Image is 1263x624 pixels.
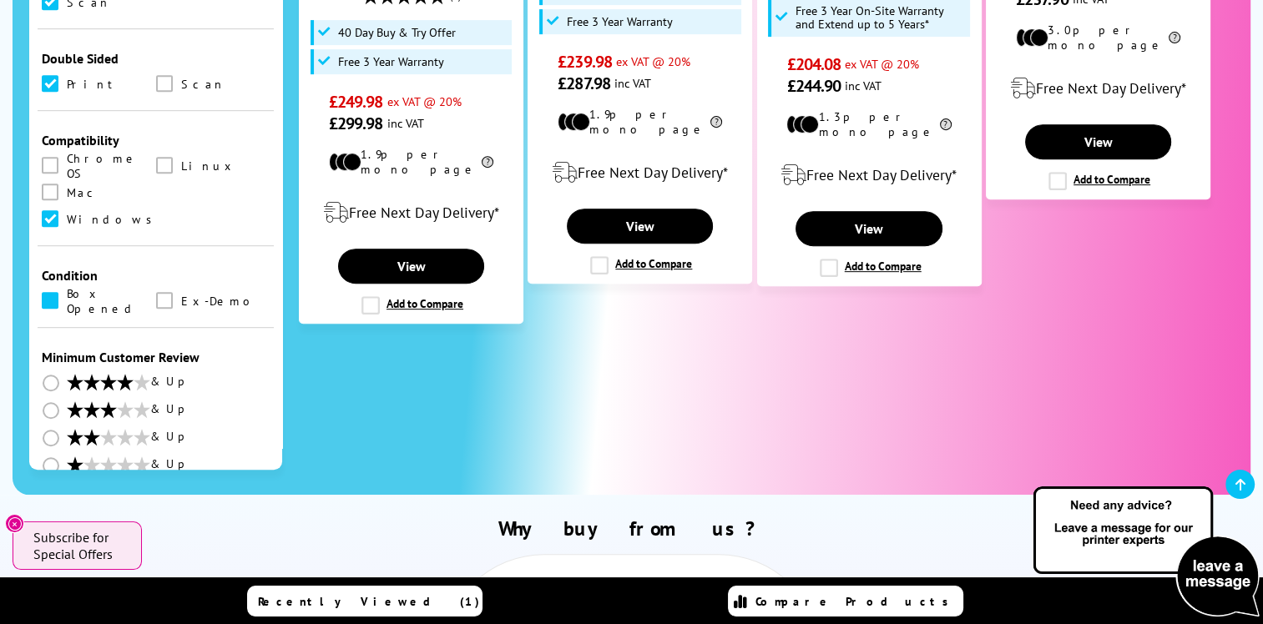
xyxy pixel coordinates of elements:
[42,132,270,148] div: Compatibility
[38,516,1225,541] h2: Why buy from us?
[67,292,155,310] span: Box Opened
[338,249,484,284] a: View
[796,4,966,31] span: Free 3 Year On-Site Warranty and Extend up to 5 Years*
[181,292,260,310] span: Ex-Demo
[820,259,922,277] label: Add to Compare
[786,53,841,75] span: £204.08
[247,586,482,616] a: Recently Viewed (1)
[766,152,973,199] div: modal_delivery
[329,91,383,113] span: £249.98
[567,209,713,244] a: View
[5,514,24,533] button: Close
[995,65,1201,112] div: modal_delivery
[361,296,463,315] label: Add to Compare
[42,429,270,448] li: & Up
[42,456,270,476] li: & Up
[67,184,99,202] span: Mac
[558,107,722,137] li: 1.9p per mono page
[338,55,444,68] span: Free 3 Year Warranty
[590,256,692,274] label: Add to Compare
[338,26,456,39] span: 40 Day Buy & Try Offer
[1025,124,1171,159] a: View
[67,210,161,229] span: Windows
[386,115,423,131] span: inc VAT
[567,15,673,28] span: Free 3 Year Warranty
[329,113,383,134] span: £299.98
[1029,484,1263,621] img: Open Live Chat window
[329,147,493,177] li: 1.9p per mono page
[558,51,612,73] span: £239.98
[258,594,480,609] span: Recently Viewed (1)
[728,586,963,616] a: Compare Products
[181,157,237,175] span: Linux
[42,267,270,284] div: Condition
[308,189,514,236] div: modal_delivery
[42,50,270,67] div: Double Sided
[614,75,651,91] span: inc VAT
[42,374,270,393] li: & Up
[42,401,270,420] li: & Up
[845,56,919,72] span: ex VAT @ 20%
[1048,172,1150,190] label: Add to Compare
[796,211,942,246] a: View
[1016,23,1180,53] li: 3.0p per mono page
[386,93,461,109] span: ex VAT @ 20%
[845,78,882,93] span: inc VAT
[42,349,270,365] div: Minimum Customer Review
[786,75,841,97] span: £244.90
[181,75,225,93] span: Scan
[537,149,743,196] div: modal_delivery
[616,53,690,69] span: ex VAT @ 20%
[67,157,155,175] span: Chrome OS
[558,73,610,94] span: £287.98
[33,529,125,562] span: Subscribe for Special Offers
[755,594,957,609] span: Compare Products
[786,109,951,139] li: 1.3p per mono page
[67,75,120,93] span: Print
